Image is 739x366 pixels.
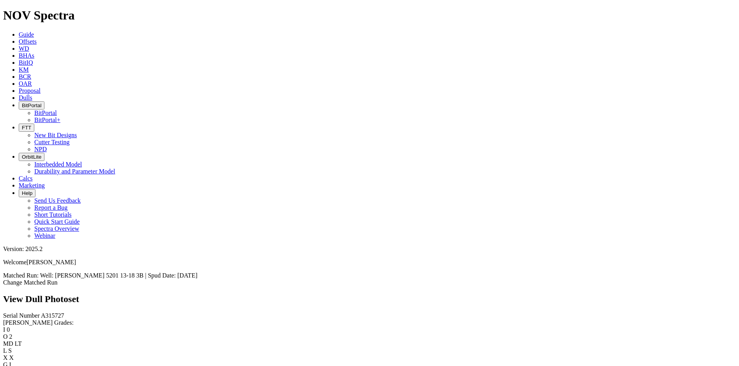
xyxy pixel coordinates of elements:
[19,124,34,132] button: FTT
[19,59,33,66] a: BitIQ
[9,333,12,340] span: 2
[34,139,70,145] a: Cutter Testing
[19,66,29,73] a: KM
[19,189,35,197] button: Help
[34,168,115,175] a: Durability and Parameter Model
[19,101,44,110] button: BitPortal
[19,38,37,45] a: Offsets
[3,8,736,23] h1: NOV Spectra
[34,204,67,211] a: Report a Bug
[34,161,82,168] a: Interbedded Model
[19,31,34,38] a: Guide
[19,45,29,52] a: WD
[34,225,79,232] a: Spectra Overview
[34,117,60,123] a: BitPortal+
[3,347,7,354] label: L
[3,259,736,266] p: Welcome
[19,52,34,59] a: BHAs
[40,272,198,279] span: Well: [PERSON_NAME] 5201 13-18 3B | Spud Date: [DATE]
[3,319,736,326] div: [PERSON_NAME] Grades:
[3,272,39,279] span: Matched Run:
[19,153,44,161] button: OrbitLite
[3,340,13,347] label: MD
[27,259,76,265] span: [PERSON_NAME]
[3,279,58,286] a: Change Matched Run
[19,73,31,80] a: BCR
[22,103,41,108] span: BitPortal
[34,218,80,225] a: Quick Start Guide
[9,354,14,361] span: X
[3,246,736,253] div: Version: 2025.2
[8,347,12,354] span: S
[19,182,45,189] a: Marketing
[19,87,41,94] a: Proposal
[3,312,40,319] label: Serial Number
[34,232,55,239] a: Webinar
[3,333,8,340] label: O
[22,125,31,131] span: FTT
[3,294,736,304] h2: View Dull Photoset
[41,312,64,319] span: A315727
[7,326,10,333] span: 0
[22,154,41,160] span: OrbitLite
[22,190,32,196] span: Help
[3,354,8,361] label: X
[19,94,32,101] a: Dulls
[34,110,57,116] a: BitPortal
[34,132,77,138] a: New Bit Designs
[3,326,5,333] label: I
[15,340,22,347] span: LT
[19,175,33,182] a: Calcs
[19,80,32,87] a: OAR
[34,211,72,218] a: Short Tutorials
[34,146,47,152] a: NPD
[34,197,81,204] a: Send Us Feedback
